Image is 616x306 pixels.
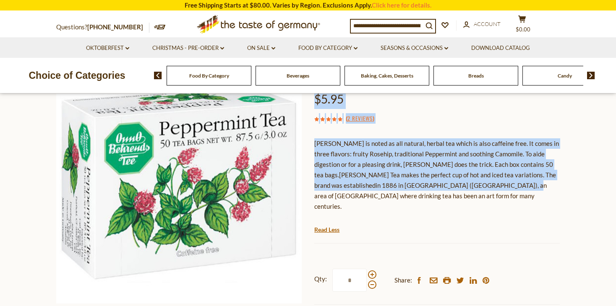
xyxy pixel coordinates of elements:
span: $5.95 [314,92,344,106]
a: Click here for details. [372,1,431,9]
span: $0.00 [516,26,530,33]
a: Read Less [314,226,339,234]
p: Questions? [56,22,149,33]
span: Account [474,21,501,27]
img: next arrow [587,72,595,79]
a: Account [463,20,501,29]
a: Oktoberfest [86,44,129,53]
a: Candy [558,73,572,79]
a: Food By Category [189,73,229,79]
span: ( ) [346,114,374,122]
a: On Sale [247,44,275,53]
a: [PHONE_NUMBER] [87,23,143,31]
img: Onno Behrends Peppermint Tea [56,58,302,303]
a: Download Catalog [471,44,530,53]
input: Qty: [332,269,367,292]
a: 2 Reviews [347,114,373,123]
a: Baking, Cakes, Desserts [361,73,413,79]
strong: Qty: [314,274,327,284]
img: previous arrow [154,72,162,79]
button: $0.00 [509,15,535,36]
a: Seasons & Occasions [381,44,448,53]
span: Share: [394,275,412,285]
a: Breads [468,73,484,79]
a: Food By Category [298,44,358,53]
p: [PERSON_NAME] is noted as all natural, herbal tea which is also caffeine free. It comes in three ... [314,138,560,212]
a: Christmas - PRE-ORDER [152,44,224,53]
a: Beverages [287,73,309,79]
